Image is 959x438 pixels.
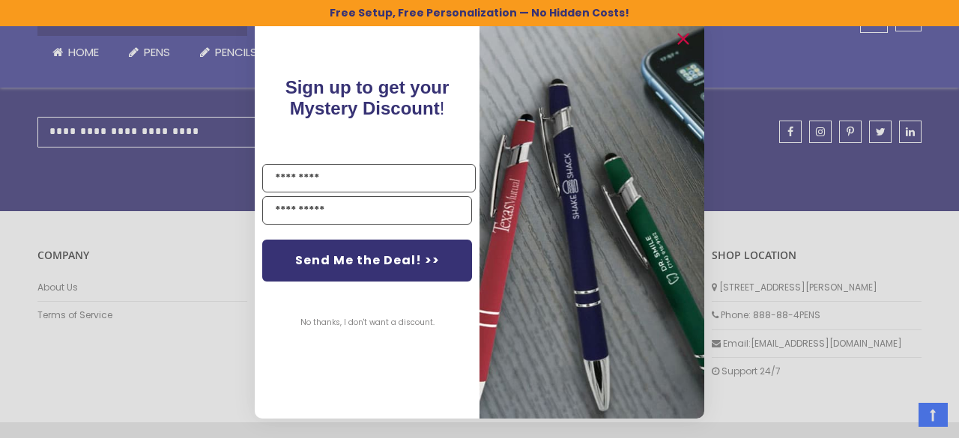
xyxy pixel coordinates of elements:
[285,77,450,118] span: Sign up to get your Mystery Discount
[262,240,472,282] button: Send Me the Deal! >>
[671,27,695,51] button: Close dialog
[293,304,442,341] button: No thanks, I don't want a discount.
[285,77,450,118] span: !
[479,19,704,419] img: pop-up-image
